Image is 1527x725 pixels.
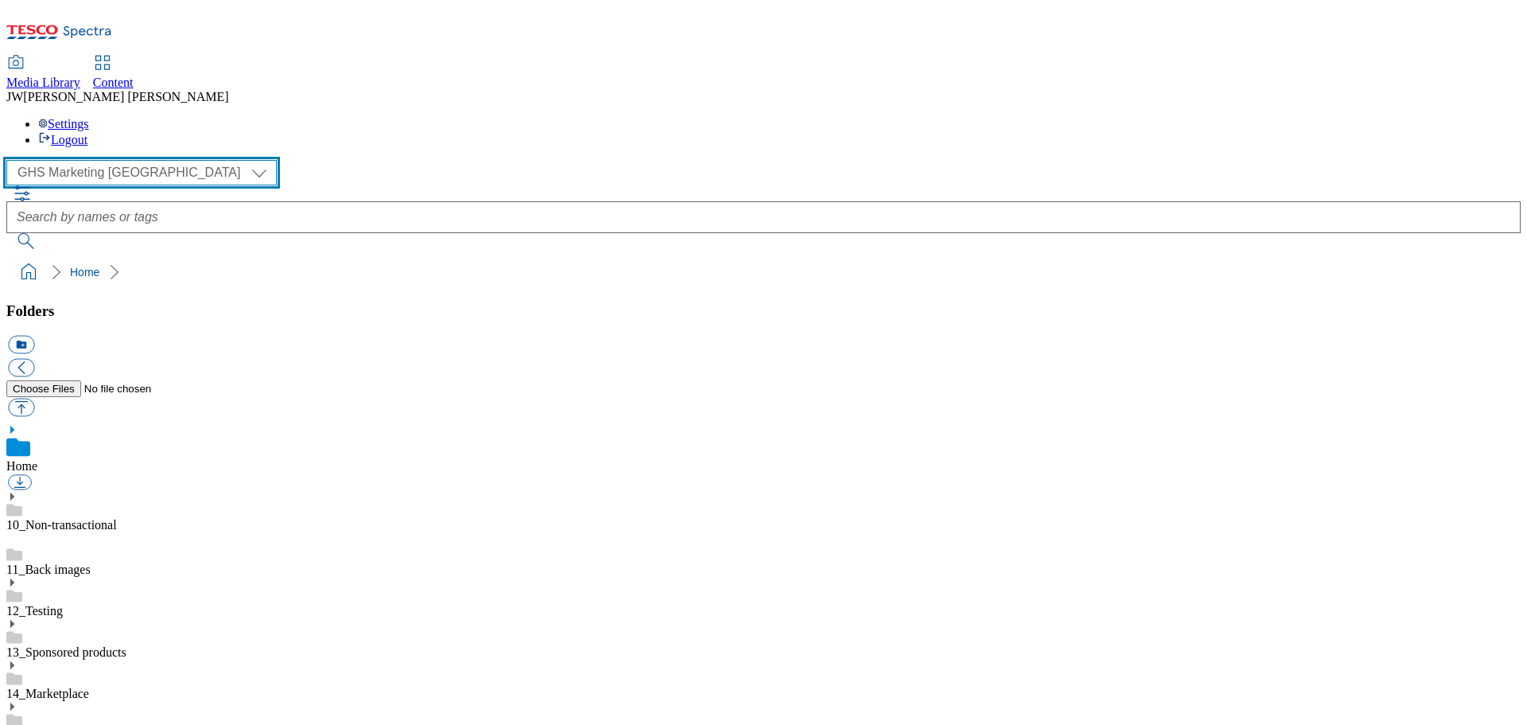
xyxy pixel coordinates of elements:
span: Media Library [6,76,80,89]
span: JW [6,90,23,103]
a: 13_Sponsored products [6,645,126,659]
a: Home [70,266,99,279]
a: 10_Non-transactional [6,518,117,532]
h3: Folders [6,302,1521,320]
span: [PERSON_NAME] [PERSON_NAME] [23,90,228,103]
a: Home [6,459,37,473]
input: Search by names or tags [6,201,1521,233]
a: 11_Back images [6,563,91,576]
a: Settings [38,117,89,131]
nav: breadcrumb [6,257,1521,287]
a: Media Library [6,57,80,90]
a: Content [93,57,134,90]
a: home [16,259,41,285]
a: 14_Marketplace [6,687,89,700]
span: Content [93,76,134,89]
a: 12_Testing [6,604,63,618]
a: Logout [38,133,87,146]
